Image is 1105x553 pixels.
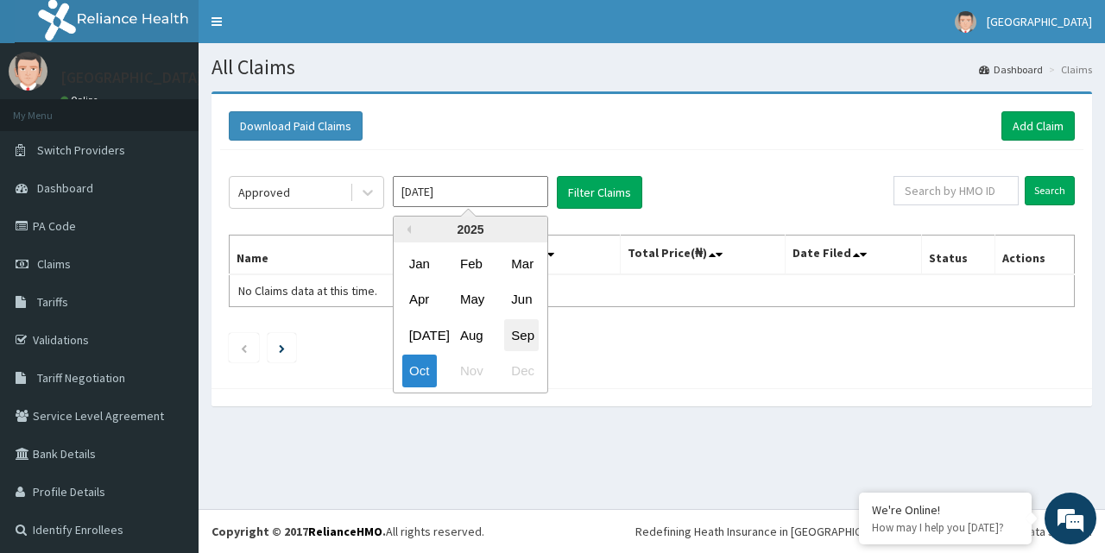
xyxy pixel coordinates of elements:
input: Search by HMO ID [893,176,1019,205]
span: Tariffs [37,294,68,310]
span: Dashboard [37,180,93,196]
span: Switch Providers [37,142,125,158]
div: Choose October 2025 [402,355,437,387]
button: Download Paid Claims [229,111,363,141]
footer: All rights reserved. [199,509,1105,553]
div: Choose September 2025 [504,319,539,351]
th: Name [230,236,443,275]
h1: All Claims [212,56,1092,79]
a: RelianceHMO [308,524,382,539]
div: 2025 [394,217,547,242]
span: Tariff Negotiation [37,370,125,386]
span: Claims [37,256,71,272]
a: Dashboard [979,62,1043,77]
button: Previous Year [402,225,411,234]
div: Choose March 2025 [504,248,539,280]
div: month 2025-10 [394,246,547,389]
th: Date Filed [785,236,921,275]
th: Status [921,236,994,275]
div: Minimize live chat window [283,9,325,50]
input: Select Month and Year [393,176,548,207]
div: Choose August 2025 [453,319,488,351]
div: Choose May 2025 [453,284,488,316]
div: Chat with us now [90,97,290,119]
div: We're Online! [872,502,1019,518]
input: Search [1025,176,1075,205]
a: Next page [279,340,285,355]
div: Choose June 2025 [504,284,539,316]
span: We're online! [100,167,238,341]
textarea: Type your message and hit 'Enter' [9,369,329,430]
p: How may I help you today? [872,520,1019,535]
div: Choose July 2025 [402,319,437,351]
li: Claims [1045,62,1092,77]
a: Previous page [240,340,248,355]
img: User Image [955,11,976,33]
span: No Claims data at this time. [238,283,377,298]
span: [GEOGRAPHIC_DATA] [987,14,1092,29]
div: Redefining Heath Insurance in [GEOGRAPHIC_DATA] using Telemedicine and Data Science! [635,523,1092,540]
strong: Copyright © 2017 . [212,524,386,539]
div: Approved [238,184,290,201]
button: Filter Claims [557,176,642,209]
div: Choose April 2025 [402,284,437,316]
img: d_794563401_company_1708531726252_794563401 [32,86,70,129]
th: Actions [994,236,1074,275]
a: Online [60,94,102,106]
a: Add Claim [1001,111,1075,141]
th: Total Price(₦) [620,236,785,275]
div: Choose January 2025 [402,248,437,280]
img: User Image [9,52,47,91]
p: [GEOGRAPHIC_DATA] [60,70,203,85]
div: Choose February 2025 [453,248,488,280]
